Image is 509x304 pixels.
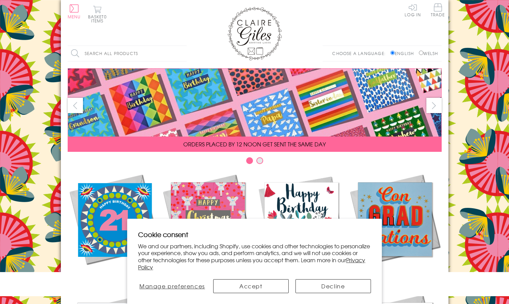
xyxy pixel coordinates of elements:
[390,51,395,55] input: English
[246,157,253,164] button: Carousel Page 1 (Current Slide)
[256,157,263,164] button: Carousel Page 2
[88,5,107,23] button: Basket0 items
[426,98,442,113] button: next
[227,7,282,60] img: Claire Giles Greetings Cards
[419,50,438,56] label: Welsh
[332,50,389,56] p: Choose a language:
[138,256,365,271] a: Privacy Policy
[390,50,417,56] label: English
[138,230,371,239] h2: Cookie consent
[377,271,412,279] span: Academic
[295,279,371,293] button: Decline
[92,271,136,279] span: New Releases
[161,173,255,279] a: Christmas
[68,173,161,279] a: New Releases
[255,173,348,279] a: Birthdays
[180,46,187,61] input: Search
[68,157,442,167] div: Carousel Pagination
[348,173,442,279] a: Academic
[431,3,445,17] span: Trade
[68,4,81,19] button: Menu
[91,14,107,24] span: 0 items
[431,3,445,18] a: Trade
[183,140,326,148] span: ORDERS PLACED BY 12 NOON GET SENT THE SAME DAY
[138,243,371,271] p: We and our partners, including Shopify, use cookies and other technologies to personalize your ex...
[213,279,289,293] button: Accept
[138,279,206,293] button: Manage preferences
[68,14,81,20] span: Menu
[68,98,83,113] button: prev
[405,3,421,17] a: Log In
[419,51,423,55] input: Welsh
[139,282,205,290] span: Manage preferences
[68,46,187,61] input: Search all products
